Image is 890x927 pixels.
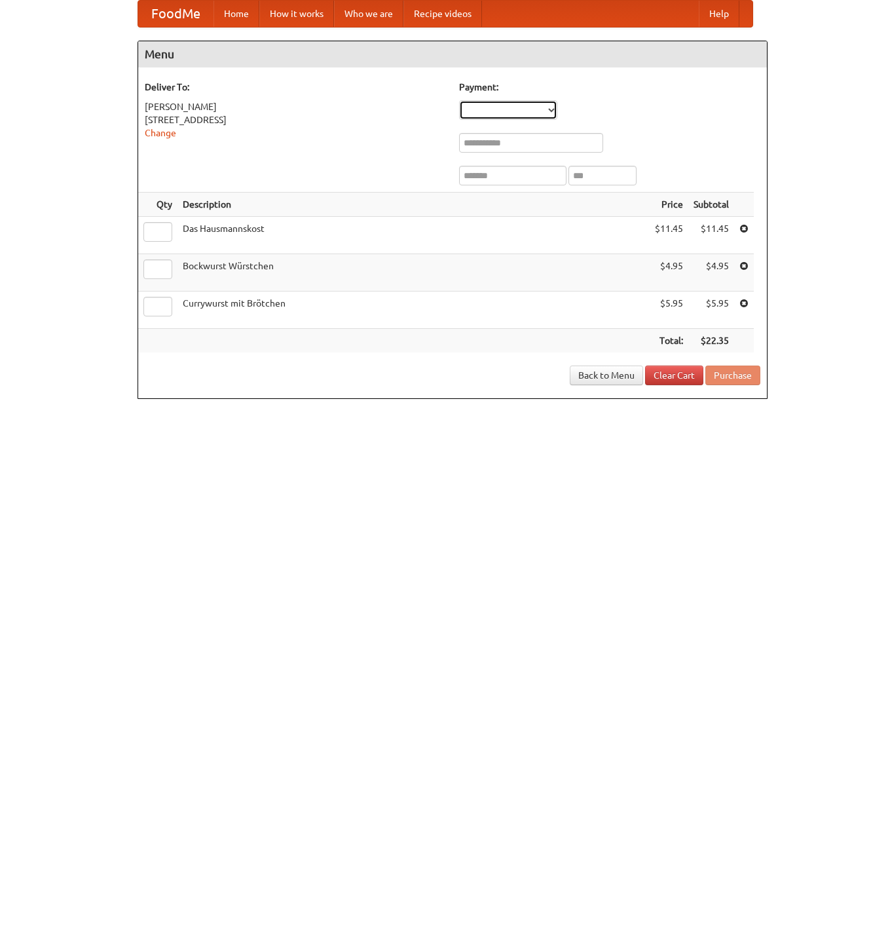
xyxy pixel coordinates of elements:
[177,193,650,217] th: Description
[688,292,734,329] td: $5.95
[688,193,734,217] th: Subtotal
[688,254,734,292] td: $4.95
[177,292,650,329] td: Currywurst mit Brötchen
[459,81,760,94] h5: Payment:
[177,217,650,254] td: Das Hausmannskost
[650,254,688,292] td: $4.95
[334,1,403,27] a: Who we are
[213,1,259,27] a: Home
[650,329,688,353] th: Total:
[650,217,688,254] td: $11.45
[145,128,176,138] a: Change
[705,366,760,385] button: Purchase
[138,41,767,67] h4: Menu
[403,1,482,27] a: Recipe videos
[177,254,650,292] td: Bockwurst Würstchen
[145,81,446,94] h5: Deliver To:
[650,193,688,217] th: Price
[570,366,643,385] a: Back to Menu
[145,113,446,126] div: [STREET_ADDRESS]
[259,1,334,27] a: How it works
[138,193,177,217] th: Qty
[145,100,446,113] div: [PERSON_NAME]
[138,1,213,27] a: FoodMe
[688,217,734,254] td: $11.45
[645,366,703,385] a: Clear Cart
[650,292,688,329] td: $5.95
[699,1,739,27] a: Help
[688,329,734,353] th: $22.35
